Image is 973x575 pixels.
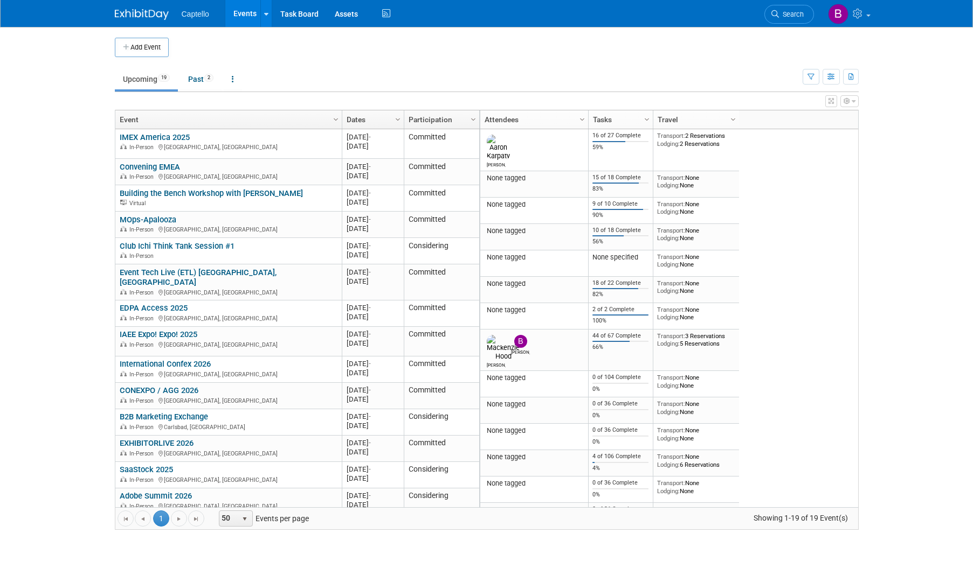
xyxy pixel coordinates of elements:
[347,171,399,180] div: [DATE]
[347,224,399,233] div: [DATE]
[592,200,648,208] div: 9 of 10 Complete
[409,110,472,129] a: Participation
[592,491,648,499] div: 0%
[204,74,213,82] span: 2
[657,279,735,295] div: None None
[511,348,530,355] div: Brad Froese
[347,250,399,260] div: [DATE]
[592,400,648,408] div: 0 of 36 Complete
[192,515,201,523] span: Go to the last page
[129,226,157,233] span: In-Person
[657,287,680,294] span: Lodging:
[129,503,157,510] span: In-Person
[120,341,127,347] img: In-Person Event
[657,426,735,442] div: None None
[347,368,399,377] div: [DATE]
[643,115,651,124] span: Column Settings
[369,133,371,141] span: -
[120,315,127,320] img: In-Person Event
[657,434,680,442] span: Lodging:
[369,189,371,197] span: -
[369,439,371,447] span: -
[514,335,527,348] img: Brad Froese
[347,110,397,129] a: Dates
[369,163,371,171] span: -
[657,382,680,389] span: Lodging:
[347,277,399,286] div: [DATE]
[404,300,479,327] td: Committed
[347,500,399,509] div: [DATE]
[404,488,479,515] td: Considering
[115,69,178,89] a: Upcoming19
[404,436,479,462] td: Committed
[592,238,648,246] div: 56%
[576,110,588,127] a: Column Settings
[657,174,685,181] span: Transport:
[135,510,151,527] a: Go to the previous page
[369,412,371,420] span: -
[120,503,127,508] img: In-Person Event
[657,453,735,468] div: None 6 Reservations
[347,395,399,404] div: [DATE]
[484,400,584,409] div: None tagged
[369,386,371,394] span: -
[120,226,127,232] img: In-Person Event
[129,341,157,348] span: In-Person
[120,225,337,234] div: [GEOGRAPHIC_DATA], [GEOGRAPHIC_DATA]
[657,140,680,148] span: Lodging:
[120,448,337,458] div: [GEOGRAPHIC_DATA], [GEOGRAPHIC_DATA]
[120,313,337,322] div: [GEOGRAPHIC_DATA], [GEOGRAPHIC_DATA]
[657,313,680,321] span: Lodging:
[469,115,478,124] span: Column Settings
[369,242,371,250] span: -
[118,510,134,527] a: Go to the first page
[729,115,737,124] span: Column Settings
[657,340,680,347] span: Lodging:
[828,4,848,24] img: Brad Froese
[657,461,680,468] span: Lodging:
[120,424,127,429] img: In-Person Event
[592,291,648,298] div: 82%
[657,479,685,487] span: Transport:
[657,374,685,381] span: Transport:
[727,110,739,127] a: Column Settings
[120,491,192,501] a: Adobe Summit 2026
[347,339,399,348] div: [DATE]
[657,279,685,287] span: Transport:
[120,329,197,339] a: IAEE Expo! Expo! 2025
[404,159,479,185] td: Committed
[120,188,303,198] a: Building the Bench Workshop with [PERSON_NAME]
[484,253,584,262] div: None tagged
[120,369,337,378] div: [GEOGRAPHIC_DATA], [GEOGRAPHIC_DATA]
[347,215,399,224] div: [DATE]
[484,279,584,288] div: None tagged
[121,515,130,523] span: Go to the first page
[657,400,735,416] div: None None
[592,144,648,151] div: 59%
[347,474,399,483] div: [DATE]
[347,241,399,250] div: [DATE]
[484,227,584,235] div: None tagged
[657,208,680,215] span: Lodging:
[404,238,479,264] td: Considering
[657,200,735,216] div: None None
[657,174,735,190] div: None None
[657,374,735,389] div: None None
[120,412,208,422] a: B2B Marketing Exchange
[485,110,581,129] a: Attendees
[657,408,680,416] span: Lodging:
[369,268,371,276] span: -
[347,142,399,151] div: [DATE]
[240,515,249,523] span: select
[657,227,735,242] div: None None
[657,306,735,321] div: None None
[205,510,320,527] span: Events per page
[120,253,127,258] img: In-Person Event
[657,227,685,234] span: Transport:
[347,491,399,500] div: [DATE]
[158,74,170,82] span: 19
[219,511,238,526] span: 50
[347,312,399,321] div: [DATE]
[657,479,735,495] div: None None
[115,38,169,57] button: Add Event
